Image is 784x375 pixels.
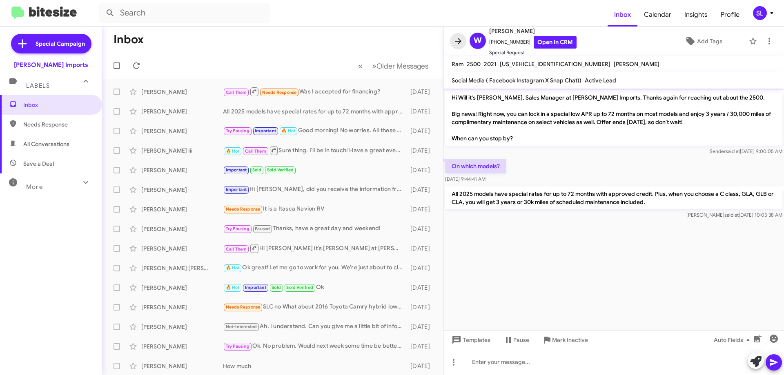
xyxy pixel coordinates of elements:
[223,145,406,155] div: Sure thing. I'll be in touch! Have a great evening.
[26,82,50,89] span: Labels
[489,26,577,36] span: [PERSON_NAME]
[353,58,367,74] button: Previous
[406,303,437,311] div: [DATE]
[552,333,588,347] span: Mark Inactive
[452,60,463,68] span: Ram
[372,61,376,71] span: »
[141,107,223,115] div: [PERSON_NAME]
[467,60,481,68] span: 2500
[726,148,740,154] span: said at
[534,36,577,49] a: Open in CRM
[724,212,739,218] span: said at
[500,60,610,68] span: [US_VEHICLE_IDENTIFICATION_NUMBER]
[245,149,266,154] span: Call Them
[223,302,406,312] div: SLC no What about 2016 Toyota Camry hybrid low miles less than 60k Or 2020 MB GLC 300 approx 80k ...
[406,107,437,115] div: [DATE]
[141,264,223,272] div: [PERSON_NAME] [PERSON_NAME]
[707,333,759,347] button: Auto Fields
[223,126,406,135] div: Good morning! No worries. All these different models with different letters/numbers can absolutel...
[686,212,782,218] span: [PERSON_NAME] [DATE] 10:05:38 AM
[267,167,294,173] span: Sold Verified
[141,186,223,194] div: [PERSON_NAME]
[536,333,595,347] button: Mark Inactive
[245,285,266,290] span: Important
[226,344,249,349] span: Try Pausing
[714,3,746,27] a: Profile
[678,3,714,27] a: Insights
[223,263,406,273] div: Ok great! Let me go to work for you. We're just about to close but I'll see what we have availabl...
[223,87,406,97] div: Was I accepted for financing?
[226,285,240,290] span: 🔥 Hot
[223,283,406,292] div: Ok
[223,342,406,351] div: Ok. No problem. Would next week some time be better for you?
[226,265,240,271] span: 🔥 Hot
[497,333,536,347] button: Pause
[226,226,249,231] span: Try Pausing
[406,205,437,213] div: [DATE]
[445,159,506,173] p: On which models?
[484,60,497,68] span: 2021
[141,244,223,253] div: [PERSON_NAME]
[141,166,223,174] div: [PERSON_NAME]
[23,120,93,129] span: Needs Response
[406,323,437,331] div: [DATE]
[226,206,261,212] span: Needs Response
[226,304,261,310] span: Needs Response
[226,167,247,173] span: Important
[286,285,313,290] span: Sold Verified
[406,284,437,292] div: [DATE]
[445,176,486,182] span: [DATE] 9:44:41 AM
[443,333,497,347] button: Templates
[406,244,437,253] div: [DATE]
[585,77,616,84] span: Active Lead
[141,303,223,311] div: [PERSON_NAME]
[262,90,297,95] span: Needs Response
[223,362,406,370] div: How much
[141,225,223,233] div: [PERSON_NAME]
[252,167,262,173] span: Sold
[445,186,782,209] p: All 2025 models have special rates for up to 72 months with approved credit. Plus, when you choos...
[141,362,223,370] div: [PERSON_NAME]
[489,36,577,49] span: [PHONE_NUMBER]
[114,33,144,46] h1: Inbox
[223,243,406,253] div: Hi [PERSON_NAME] it's [PERSON_NAME] at [PERSON_NAME] Imports. Big news! Right now, you can lock i...
[406,342,437,351] div: [DATE]
[141,88,223,96] div: [PERSON_NAME]
[141,127,223,135] div: [PERSON_NAME]
[710,148,782,154] span: Sender [DATE] 9:00:05 AM
[23,101,93,109] span: Inbox
[474,34,482,47] span: W
[99,3,270,23] input: Search
[272,285,281,290] span: Sold
[226,128,249,133] span: Try Pausing
[281,128,295,133] span: 🔥 Hot
[450,333,490,347] span: Templates
[223,204,406,214] div: It is a Itasca Navion RV
[697,34,722,49] span: Add Tags
[746,6,775,20] button: SL
[223,322,406,331] div: Ah. I understand. Can you give me a little bit of information on your vehicles condition? Are the...
[141,284,223,292] div: [PERSON_NAME]
[406,225,437,233] div: [DATE]
[255,128,276,133] span: Important
[376,62,428,71] span: Older Messages
[226,149,240,154] span: 🔥 Hot
[23,140,69,148] span: All Conversations
[223,107,406,115] div: All 2025 models have special rates for up to 72 months with approved credit. Plus, when you choos...
[513,333,529,347] span: Pause
[714,333,753,347] span: Auto Fields
[223,224,406,233] div: Thanks, have a great day and weekend!
[406,88,437,96] div: [DATE]
[406,127,437,135] div: [DATE]
[608,3,637,27] a: Inbox
[406,186,437,194] div: [DATE]
[406,166,437,174] div: [DATE]
[255,226,270,231] span: Paused
[11,34,91,53] a: Special Campaign
[753,6,767,20] div: SL
[637,3,678,27] a: Calendar
[614,60,659,68] span: [PERSON_NAME]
